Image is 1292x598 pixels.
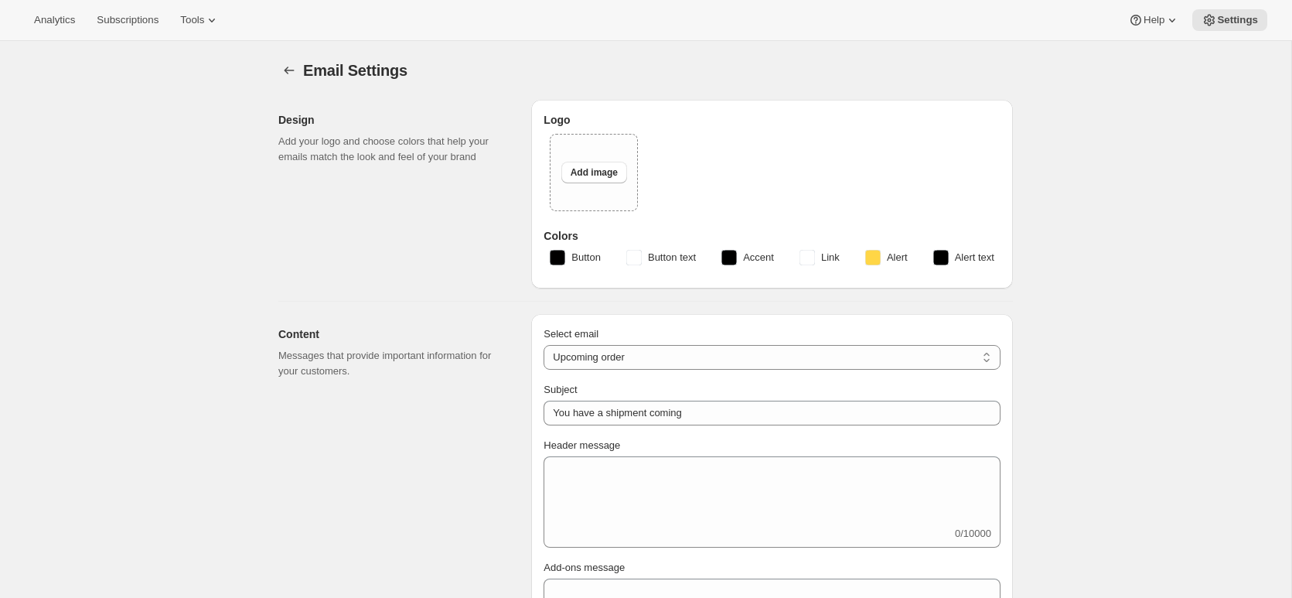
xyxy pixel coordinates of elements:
button: Alert [856,245,917,270]
button: Button [540,245,610,270]
span: Email Settings [303,62,407,79]
span: Link [821,250,840,265]
span: Select email [544,328,598,340]
button: Add image [561,162,627,183]
span: Help [1144,14,1164,26]
span: Add-ons message [544,562,625,573]
span: Settings [1217,14,1258,26]
button: Settings [1192,9,1267,31]
span: Alert text [955,250,994,265]
h3: Logo [544,112,1001,128]
span: Button text [648,250,696,265]
p: Add your logo and choose colors that help your emails match the look and feel of your brand [278,134,506,165]
button: Link [790,245,849,270]
button: Settings [278,60,300,81]
button: Button text [617,245,705,270]
span: Subscriptions [97,14,159,26]
button: Alert text [924,245,1004,270]
h2: Content [278,326,506,342]
button: Accent [712,245,783,270]
button: Subscriptions [87,9,168,31]
span: Tools [180,14,204,26]
span: Header message [544,439,620,451]
h2: Design [278,112,506,128]
span: Add image [571,166,618,179]
span: Alert [887,250,908,265]
button: Help [1119,9,1189,31]
span: Button [571,250,601,265]
button: Analytics [25,9,84,31]
button: Tools [171,9,229,31]
span: Subject [544,384,577,395]
p: Messages that provide important information for your customers. [278,348,506,379]
span: Accent [743,250,774,265]
h3: Colors [544,228,1001,244]
span: Analytics [34,14,75,26]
